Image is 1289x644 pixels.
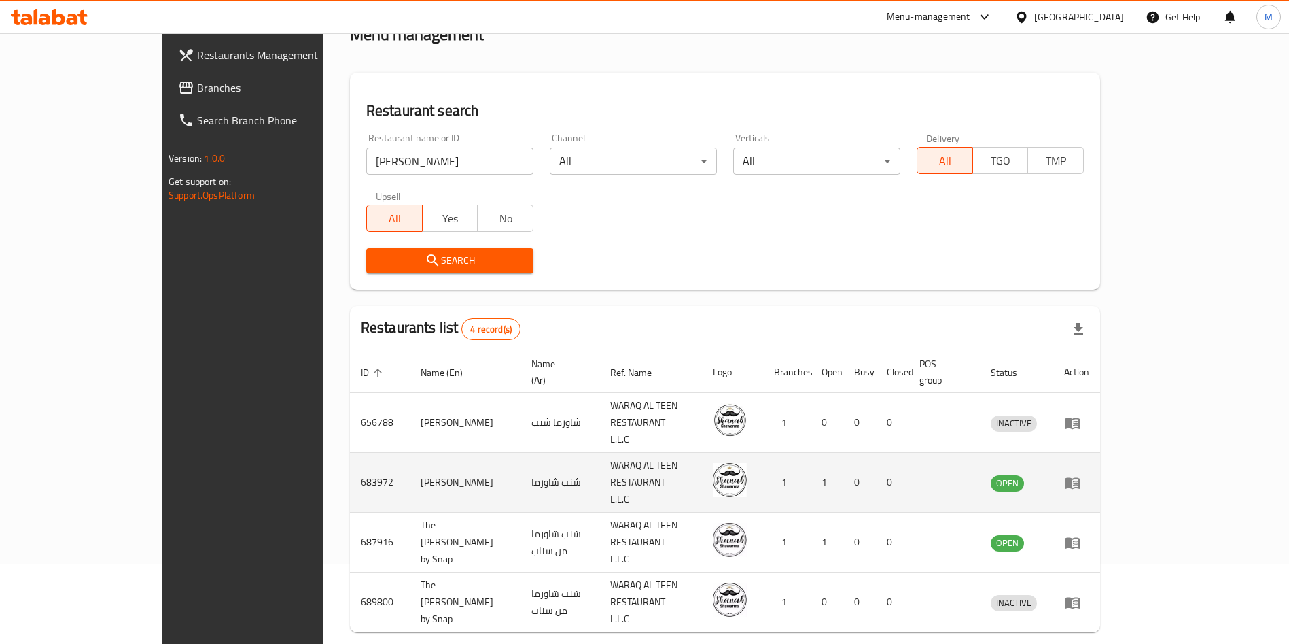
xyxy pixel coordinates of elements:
[477,205,533,232] button: No
[169,186,255,204] a: Support.OpsPlatform
[978,151,1023,171] span: TGO
[410,573,521,632] td: The [PERSON_NAME] by Snap
[410,453,521,513] td: [PERSON_NAME]
[763,453,811,513] td: 1
[377,252,523,269] span: Search
[366,101,1084,121] h2: Restaurant search
[991,535,1024,551] span: OPEN
[887,9,970,25] div: Menu-management
[462,323,520,336] span: 4 record(s)
[843,513,876,573] td: 0
[167,71,377,104] a: Branches
[1064,594,1089,611] div: Menu
[599,453,701,513] td: WARAQ AL TEEN RESTAURANT L.L.C
[1034,151,1078,171] span: TMP
[763,352,811,393] th: Branches
[350,513,410,573] td: 687916
[843,393,876,453] td: 0
[350,393,410,453] td: 656788
[991,595,1037,611] div: INACTIVE
[876,573,908,632] td: 0
[1034,10,1124,24] div: [GEOGRAPHIC_DATA]
[713,523,747,557] img: The Shanab Shawarma by Snap
[713,403,747,437] img: Shanab Shawarma
[599,393,701,453] td: WARAQ AL TEEN RESTAURANT L.L.C
[520,573,599,632] td: شنب شاورما من سناب
[1265,10,1273,24] span: M
[350,24,484,46] h2: Menu management
[811,352,843,393] th: Open
[713,463,747,497] img: Shanab Shawarma
[197,80,366,96] span: Branches
[366,248,533,273] button: Search
[421,365,480,381] span: Name (En)
[926,133,960,143] label: Delivery
[376,191,401,201] label: Upsell
[169,173,231,190] span: Get support on:
[197,112,366,129] span: Search Branch Phone
[422,205,478,232] button: Yes
[599,573,701,632] td: WARAQ AL TEEN RESTAURANT L.L.C
[991,535,1024,552] div: OPEN
[1064,475,1089,491] div: Menu
[876,352,908,393] th: Closed
[876,453,908,513] td: 0
[917,147,973,174] button: All
[713,583,747,617] img: The Shanab Shawarma by Snap
[520,393,599,453] td: شاورما شنب
[919,356,964,388] span: POS group
[811,573,843,632] td: 0
[1064,535,1089,551] div: Menu
[531,356,583,388] span: Name (Ar)
[372,209,417,228] span: All
[167,39,377,71] a: Restaurants Management
[428,209,473,228] span: Yes
[923,151,968,171] span: All
[991,365,1035,381] span: Status
[1062,313,1095,345] div: Export file
[167,104,377,137] a: Search Branch Phone
[350,352,1100,632] table: enhanced table
[763,393,811,453] td: 1
[366,148,533,175] input: Search for restaurant name or ID..
[972,147,1029,174] button: TGO
[350,453,410,513] td: 683972
[733,148,900,175] div: All
[610,365,669,381] span: Ref. Name
[197,47,366,63] span: Restaurants Management
[811,393,843,453] td: 0
[520,513,599,573] td: شنب شاورما من سناب
[876,393,908,453] td: 0
[843,352,876,393] th: Busy
[763,573,811,632] td: 1
[599,513,701,573] td: WARAQ AL TEEN RESTAURANT L.L.C
[1053,352,1100,393] th: Action
[483,209,528,228] span: No
[461,318,520,340] div: Total records count
[169,150,202,167] span: Version:
[876,513,908,573] td: 0
[991,416,1037,431] span: INACTIVE
[991,475,1024,491] span: OPEN
[1027,147,1084,174] button: TMP
[366,205,423,232] button: All
[361,365,387,381] span: ID
[763,513,811,573] td: 1
[843,453,876,513] td: 0
[702,352,763,393] th: Logo
[550,148,717,175] div: All
[991,416,1037,432] div: INACTIVE
[520,453,599,513] td: شنب شاورما
[361,318,520,340] h2: Restaurants list
[991,595,1037,611] span: INACTIVE
[204,150,225,167] span: 1.0.0
[410,513,521,573] td: The [PERSON_NAME] by Snap
[1064,415,1089,431] div: Menu
[811,513,843,573] td: 1
[410,393,521,453] td: [PERSON_NAME]
[811,453,843,513] td: 1
[350,573,410,632] td: 689800
[843,573,876,632] td: 0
